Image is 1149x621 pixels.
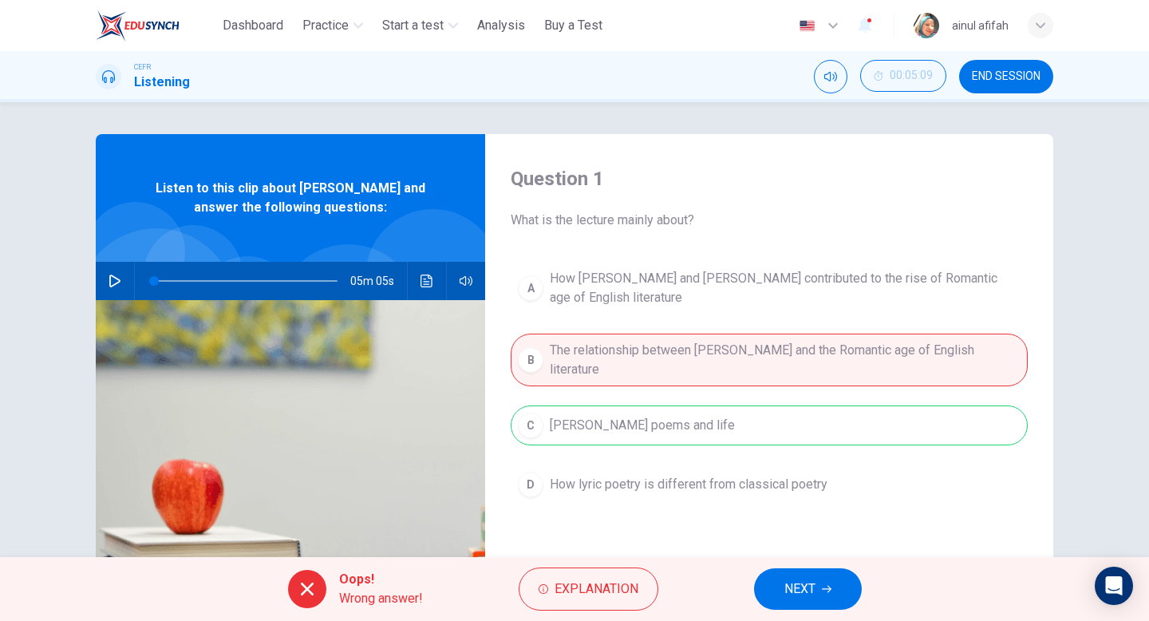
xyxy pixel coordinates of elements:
[471,11,531,40] button: Analysis
[134,73,190,92] h1: Listening
[223,16,283,35] span: Dashboard
[511,211,1028,230] span: What is the lecture mainly about?
[414,262,440,300] button: Click to see the audio transcription
[784,578,815,600] span: NEXT
[952,16,1009,35] div: ainul afifah
[511,166,1028,192] h4: Question 1
[754,568,862,610] button: NEXT
[339,570,423,589] span: Oops!
[860,60,946,93] div: Hide
[555,578,638,600] span: Explanation
[814,60,847,93] div: Mute
[538,11,609,40] button: Buy a Test
[914,13,939,38] img: Profile picture
[860,60,946,92] button: 00:05:09
[797,20,817,32] img: en
[519,568,658,611] button: Explanation
[296,11,369,40] button: Practice
[477,16,525,35] span: Analysis
[350,262,407,300] span: 05m 05s
[216,11,290,40] button: Dashboard
[890,69,933,82] span: 00:05:09
[376,11,464,40] button: Start a test
[96,10,180,42] img: ELTC logo
[339,589,423,608] span: Wrong answer!
[148,179,433,217] span: Listen to this clip about [PERSON_NAME] and answer the following questions:
[959,60,1053,93] button: END SESSION
[544,16,602,35] span: Buy a Test
[96,10,216,42] a: ELTC logo
[302,16,349,35] span: Practice
[972,70,1040,83] span: END SESSION
[382,16,444,35] span: Start a test
[134,61,151,73] span: CEFR
[1095,567,1133,605] div: Open Intercom Messenger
